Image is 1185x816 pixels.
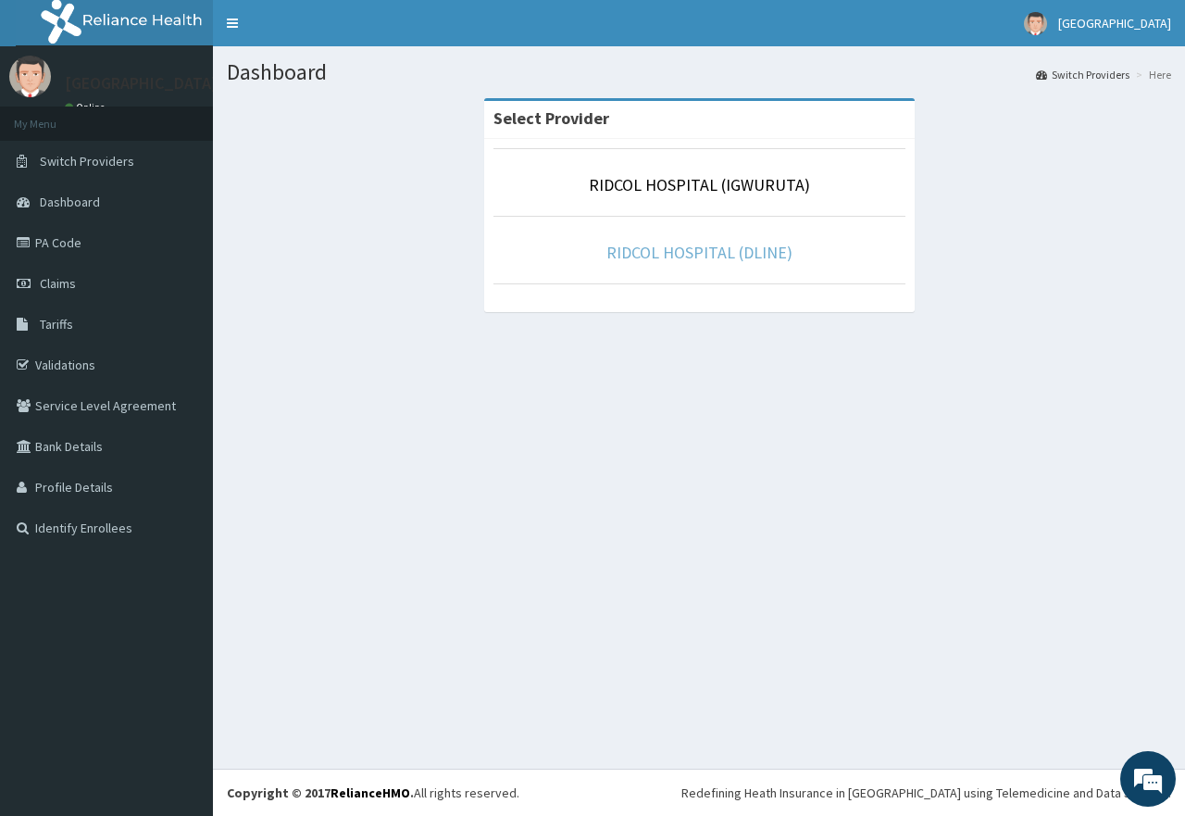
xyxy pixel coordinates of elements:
[1131,67,1171,82] li: Here
[40,275,76,292] span: Claims
[589,174,810,195] a: RIDCOL HOSPITAL (IGWURUTA)
[606,242,792,263] a: RIDCOL HOSPITAL (DLINE)
[227,60,1171,84] h1: Dashboard
[65,101,109,114] a: Online
[34,93,75,139] img: d_794563401_company_1708531726252_794563401
[9,506,353,571] textarea: Type your message and hit 'Enter'
[1036,67,1129,82] a: Switch Providers
[9,56,51,97] img: User Image
[40,153,134,169] span: Switch Providers
[107,233,256,421] span: We're online!
[1058,15,1171,31] span: [GEOGRAPHIC_DATA]
[40,194,100,210] span: Dashboard
[681,784,1171,802] div: Redefining Heath Insurance in [GEOGRAPHIC_DATA] using Telemedicine and Data Science!
[331,785,410,801] a: RelianceHMO
[96,104,311,128] div: Chat with us now
[1024,12,1047,35] img: User Image
[65,75,218,92] p: [GEOGRAPHIC_DATA]
[304,9,348,54] div: Minimize live chat window
[227,785,414,801] strong: Copyright © 2017 .
[40,316,73,333] span: Tariffs
[213,769,1185,816] footer: All rights reserved.
[493,107,609,129] strong: Select Provider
